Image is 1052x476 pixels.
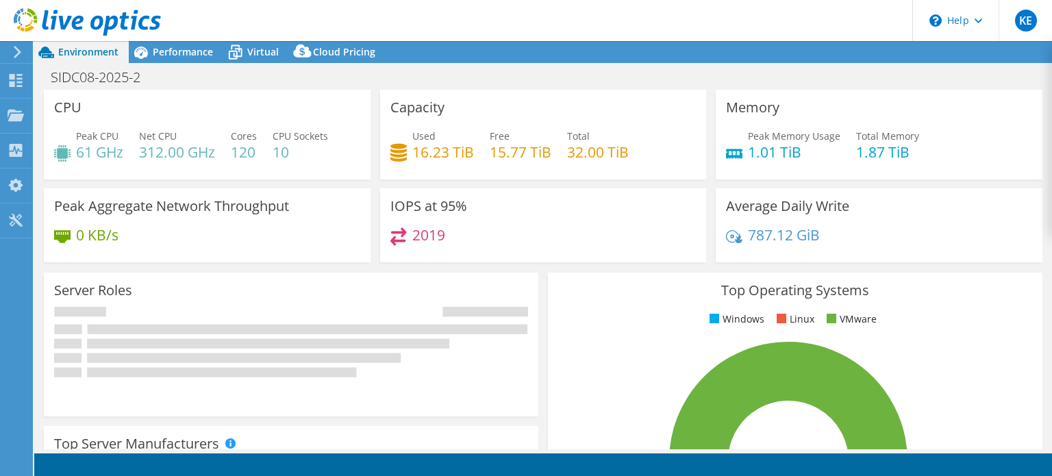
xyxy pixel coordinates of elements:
[76,145,123,160] h4: 61 GHz
[856,129,919,142] span: Total Memory
[1015,10,1037,32] span: KE
[390,199,467,214] h3: IOPS at 95%
[412,145,474,160] h4: 16.23 TiB
[823,312,877,327] li: VMware
[748,145,840,160] h4: 1.01 TiB
[567,145,629,160] h4: 32.00 TiB
[929,14,942,27] svg: \n
[273,145,328,160] h4: 10
[726,199,849,214] h3: Average Daily Write
[45,70,162,85] h1: SIDC08-2025-2
[558,283,1032,298] h3: Top Operating Systems
[54,199,289,214] h3: Peak Aggregate Network Throughput
[58,45,118,58] span: Environment
[390,100,444,115] h3: Capacity
[231,129,257,142] span: Cores
[54,283,132,298] h3: Server Roles
[231,145,257,160] h4: 120
[139,145,215,160] h4: 312.00 GHz
[856,145,919,160] h4: 1.87 TiB
[412,227,445,242] h4: 2019
[706,312,764,327] li: Windows
[76,129,118,142] span: Peak CPU
[490,145,551,160] h4: 15.77 TiB
[490,129,510,142] span: Free
[54,100,82,115] h3: CPU
[726,100,779,115] h3: Memory
[567,129,590,142] span: Total
[54,436,219,451] h3: Top Server Manufacturers
[748,129,840,142] span: Peak Memory Usage
[76,227,118,242] h4: 0 KB/s
[153,45,213,58] span: Performance
[748,227,820,242] h4: 787.12 GiB
[139,129,177,142] span: Net CPU
[412,129,436,142] span: Used
[313,45,375,58] span: Cloud Pricing
[273,129,328,142] span: CPU Sockets
[773,312,814,327] li: Linux
[247,45,279,58] span: Virtual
